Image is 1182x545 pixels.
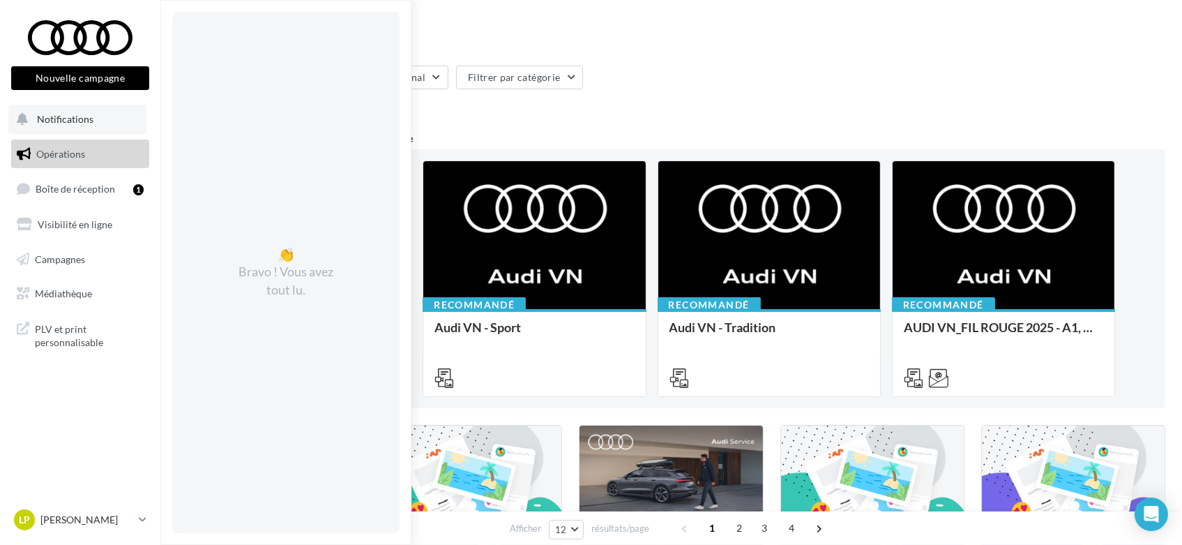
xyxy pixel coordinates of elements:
span: PLV et print personnalisable [35,320,144,350]
a: PLV et print personnalisable [8,314,152,355]
span: 12 [555,524,567,535]
span: Afficher [510,522,541,535]
button: Nouvelle campagne [11,66,149,90]
a: Boîte de réception1 [8,174,152,204]
span: LP [19,513,30,527]
span: Visibilité en ligne [38,218,112,230]
a: Médiathèque [8,279,152,308]
span: 2 [728,517,750,539]
span: Boîte de réception [36,183,115,195]
a: Campagnes [8,245,152,274]
span: Campagnes [35,253,85,264]
span: 3 [753,517,775,539]
a: Opérations [8,140,152,169]
div: 4 opérations recommandées par votre enseigne [177,133,1165,144]
span: Médiathèque [35,288,92,299]
div: AUDI VN_FIL ROUGE 2025 - A1, Q2, Q3, Q5 et Q4 e-tron [904,320,1103,348]
span: Notifications [37,113,93,125]
button: Notifications [8,105,146,134]
div: 1 [133,184,144,195]
span: Opérations [36,148,85,160]
div: Recommandé [658,297,761,313]
span: résultats/page [591,522,649,535]
div: Audi VN - Sport [434,320,634,348]
div: Opérations marketing [177,22,1165,43]
p: [PERSON_NAME] [40,513,133,527]
a: Visibilité en ligne [8,210,152,239]
div: Open Intercom Messenger [1135,498,1168,531]
div: Recommandé [423,297,526,313]
span: 1 [701,517,723,539]
a: LP [PERSON_NAME] [11,507,149,533]
button: 12 [549,520,584,539]
span: 4 [780,517,803,539]
div: Recommandé [892,297,995,313]
div: Audi VN - Tradition [669,320,869,348]
button: Filtrer par catégorie [456,66,583,89]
